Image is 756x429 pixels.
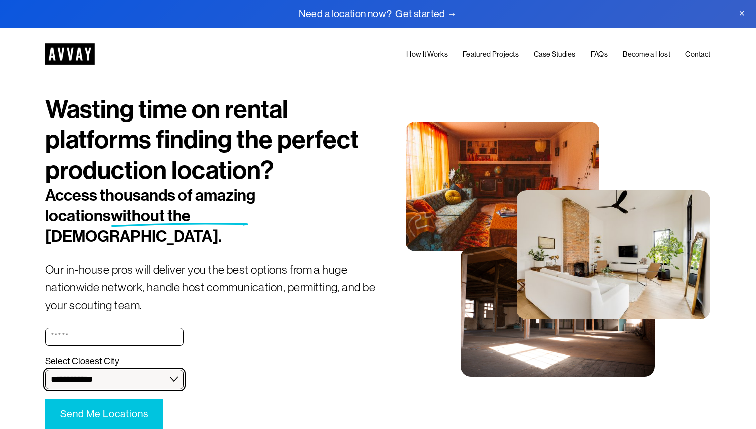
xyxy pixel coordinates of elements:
span: Select Closest City [45,356,119,367]
select: Select Closest City [45,370,184,389]
a: How It Works [406,48,447,60]
a: Become a Host [623,48,670,60]
span: Send Me Locations [60,408,148,420]
a: Contact [685,48,710,60]
button: Send Me LocationsSend Me Locations [45,399,163,429]
span: without the [DEMOGRAPHIC_DATA]. [45,206,222,246]
h1: Wasting time on rental platforms finding the perfect production location? [45,94,378,186]
p: Our in-house pros will deliver you the best options from a huge nationwide network, handle host c... [45,261,378,314]
a: Case Studies [534,48,575,60]
h2: Access thousands of amazing locations [45,186,322,247]
a: Featured Projects [463,48,519,60]
a: FAQs [591,48,608,60]
img: AVVAY - The First Nationwide Location Scouting Co. [45,43,95,65]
